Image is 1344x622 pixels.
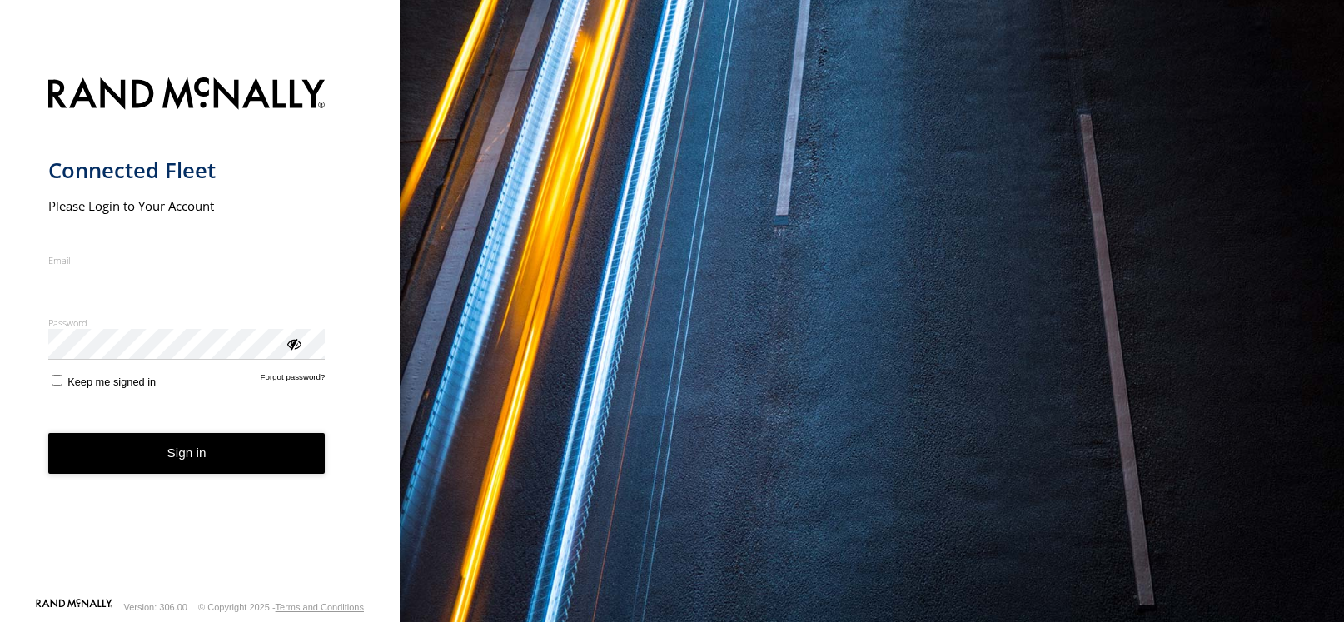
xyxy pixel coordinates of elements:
button: Sign in [48,433,326,474]
a: Forgot password? [261,372,326,388]
label: Email [48,254,326,266]
input: Keep me signed in [52,375,62,386]
div: © Copyright 2025 - [198,602,364,612]
h1: Connected Fleet [48,157,326,184]
h2: Please Login to Your Account [48,197,326,214]
div: ViewPassword [285,335,301,351]
a: Visit our Website [36,599,112,615]
div: Version: 306.00 [124,602,187,612]
label: Password [48,316,326,329]
span: Keep me signed in [67,376,156,388]
form: main [48,67,352,597]
a: Terms and Conditions [276,602,364,612]
img: Rand McNally [48,74,326,117]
